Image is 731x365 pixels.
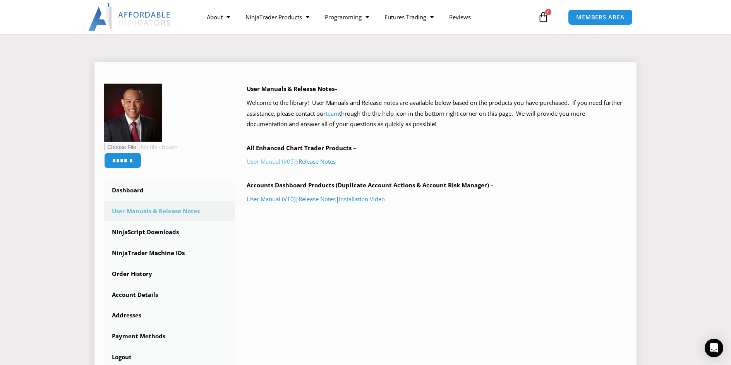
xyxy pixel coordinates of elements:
b: User Manuals & Release Notes– [247,85,338,93]
a: User Manuals & Release Notes [104,201,235,221]
nav: Menu [199,8,536,26]
p: | [247,156,627,167]
a: User Manual (V10) [247,195,295,203]
a: Installation Video [339,195,385,203]
a: NinjaTrader Products [238,8,317,26]
span: MEMBERS AREA [576,14,625,20]
img: LogoAI | Affordable Indicators – NinjaTrader [88,3,172,31]
a: 0 [526,6,560,28]
b: Accounts Dashboard Products (Duplicate Account Actions & Account Risk Manager) – [247,181,494,189]
p: Welcome to the library! User Manuals and Release notes are available below based on the products ... [247,98,627,130]
a: Dashboard [104,180,235,200]
p: | | [247,194,627,205]
a: Payment Methods [104,326,235,346]
a: team [326,110,339,117]
a: Programming [317,8,377,26]
a: Release Notes [299,195,336,203]
span: 0 [545,9,551,15]
a: User Manual (V05) [247,158,295,165]
img: 25eeac240524b3c6fb3ad1d4c4aa7d90cc70746a5eb747fddf67f88491c2008f [104,84,162,142]
a: About [199,8,238,26]
a: Order History [104,264,235,284]
a: Futures Trading [377,8,441,26]
a: Account Details [104,285,235,305]
a: NinjaScript Downloads [104,222,235,242]
a: Addresses [104,305,235,326]
a: Reviews [441,8,479,26]
a: Release Notes [299,158,336,165]
div: Open Intercom Messenger [705,339,723,357]
a: NinjaTrader Machine IDs [104,243,235,263]
b: All Enhanced Chart Trader Products – [247,144,356,152]
a: MEMBERS AREA [568,9,633,25]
